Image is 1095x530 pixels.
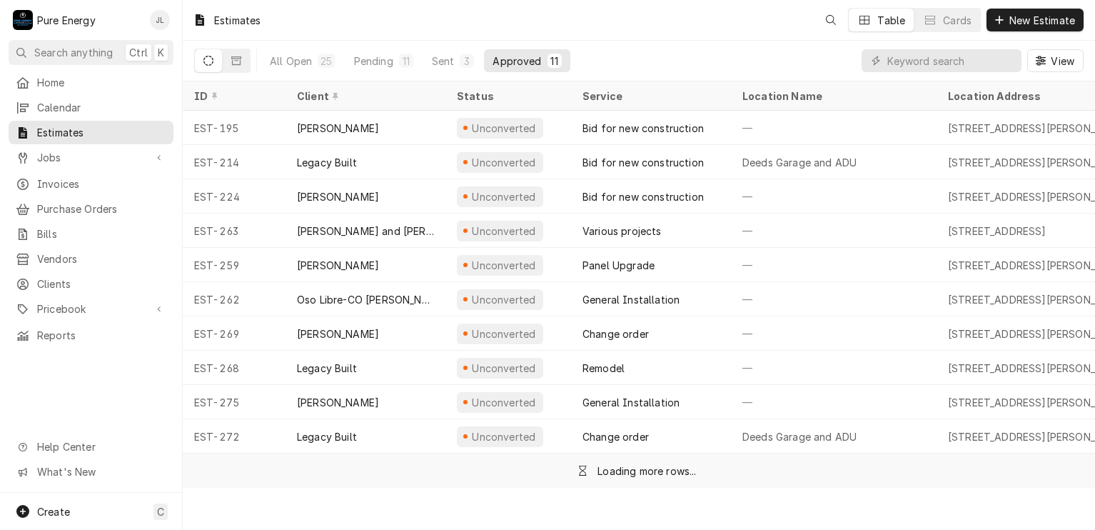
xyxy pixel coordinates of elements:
span: Home [37,75,166,90]
a: Go to What's New [9,460,173,484]
a: Estimates [9,121,173,144]
div: Unconverted [470,224,538,239]
div: Unconverted [470,189,538,204]
div: EST-224 [183,179,286,214]
div: EST-214 [183,145,286,179]
div: Service [582,89,717,104]
div: Pure Energy's Avatar [13,10,33,30]
div: [PERSON_NAME] [297,121,379,136]
div: JL [150,10,170,30]
div: All Open [270,54,312,69]
div: ID [194,89,271,104]
a: Calendar [9,96,173,119]
div: Loading more rows... [597,464,696,479]
span: K [158,45,164,60]
div: EST-262 [183,282,286,316]
div: Sent [432,54,455,69]
div: James Linnenkamp's Avatar [150,10,170,30]
div: Unconverted [470,361,538,376]
div: EST-195 [183,111,286,145]
div: [PERSON_NAME] [297,189,379,204]
a: Clients [9,272,173,296]
span: Jobs [37,150,145,165]
div: Unconverted [470,121,538,136]
div: Unconverted [470,292,538,307]
div: EST-272 [183,419,286,454]
div: Change order [582,429,649,444]
div: 11 [550,54,559,69]
span: Create [37,506,70,518]
span: Pricebook [37,301,145,316]
div: 3 [463,54,471,69]
div: Location Name [742,89,922,104]
div: Pure Energy [37,13,96,28]
a: Vendors [9,247,173,271]
div: EST-268 [183,351,286,385]
a: Bills [9,222,173,246]
div: P [13,10,33,30]
div: — [731,316,937,351]
div: Legacy Built [297,429,357,444]
div: — [731,385,937,419]
div: Oso Libre-CO [PERSON_NAME] [297,292,434,307]
span: Bills [37,226,166,241]
div: Pending [354,54,393,69]
span: Invoices [37,176,166,191]
div: EST-269 [183,316,286,351]
span: Search anything [34,45,113,60]
div: Deeds Garage and ADU [742,155,857,170]
div: [STREET_ADDRESS] [948,224,1046,239]
div: — [731,214,937,248]
div: Legacy Built [297,155,357,170]
span: C [157,504,164,519]
div: 25 [321,54,332,69]
span: Clients [37,276,166,291]
div: [PERSON_NAME] [297,326,379,341]
span: View [1048,54,1077,69]
a: Go to Pricebook [9,297,173,321]
div: Change order [582,326,649,341]
div: Bid for new construction [582,155,704,170]
div: EST-263 [183,214,286,248]
div: Remodel [582,361,625,376]
div: EST-275 [183,385,286,419]
div: [PERSON_NAME] [297,395,379,410]
a: Reports [9,324,173,347]
div: Approved [493,54,541,69]
span: New Estimate [1006,13,1078,28]
span: Vendors [37,251,166,266]
span: What's New [37,464,165,479]
div: EST-259 [183,248,286,282]
div: Bid for new construction [582,189,704,204]
div: Status [457,89,557,104]
div: Cards [943,13,972,28]
div: — [731,351,937,385]
div: Unconverted [470,429,538,444]
div: Unconverted [470,395,538,410]
div: [PERSON_NAME] and [PERSON_NAME] [297,224,434,239]
span: Purchase Orders [37,201,166,216]
button: New Estimate [986,9,1084,31]
span: Reports [37,328,166,343]
span: Ctrl [129,45,148,60]
div: Unconverted [470,326,538,341]
div: Client [297,89,431,104]
div: General Installation [582,292,680,307]
a: Go to Help Center [9,435,173,459]
button: Open search [819,9,842,31]
div: — [731,282,937,316]
div: Various projects [582,224,662,239]
button: View [1027,49,1084,72]
a: Go to Jobs [9,146,173,169]
input: Keyword search [887,49,1014,72]
div: — [731,248,937,282]
span: Estimates [37,125,166,140]
div: — [731,111,937,145]
span: Help Center [37,439,165,454]
div: Unconverted [470,155,538,170]
div: Table [877,13,905,28]
div: Deeds Garage and ADU [742,429,857,444]
a: Purchase Orders [9,197,173,221]
a: Home [9,71,173,94]
div: Panel Upgrade [582,258,655,273]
